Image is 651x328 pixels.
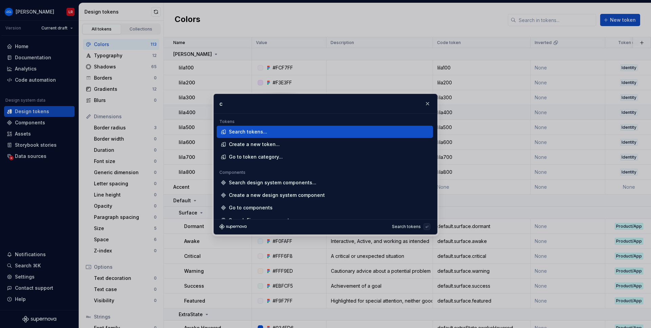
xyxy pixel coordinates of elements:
div: Search design system components... [229,179,316,186]
div: Tokens [217,119,433,124]
div: Components [217,170,433,175]
input: Type a command or search .. [214,94,437,113]
div: Search Figma components... [229,217,296,224]
div: Search tokens... [229,128,267,135]
div: Type a command or search .. [214,114,437,219]
div: Go to components [229,204,273,211]
div: Go to token category... [229,153,283,160]
div: Create a new token... [229,141,280,148]
button: Search tokens [389,222,432,231]
div: Search tokens [392,224,423,229]
div: Create a new design system component [229,192,325,199]
svg: Supernova Logo [219,224,246,229]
